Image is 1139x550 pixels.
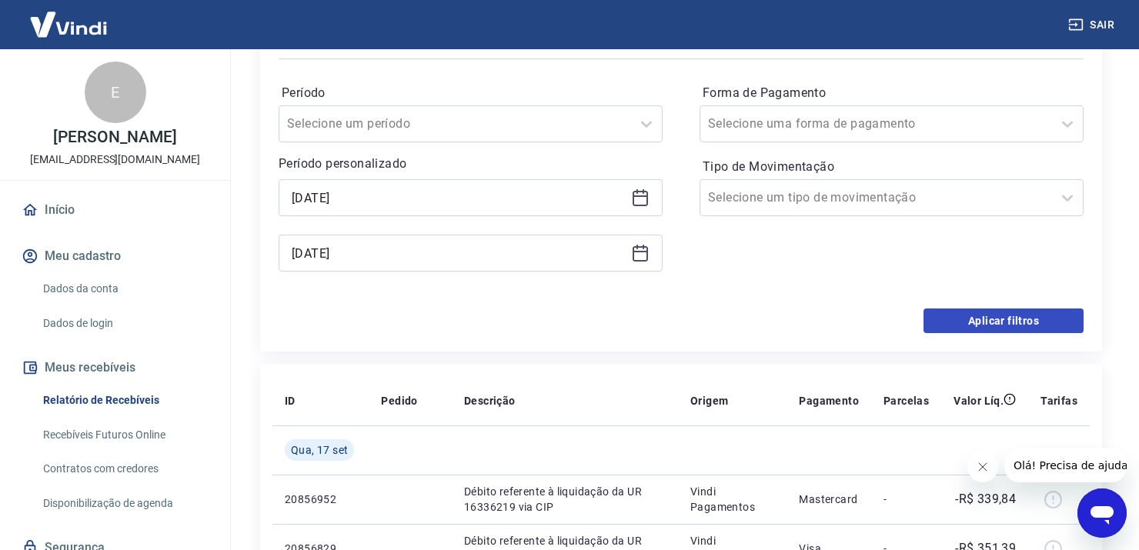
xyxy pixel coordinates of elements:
p: [EMAIL_ADDRESS][DOMAIN_NAME] [30,152,200,168]
p: Pedido [381,393,417,408]
a: Início [18,193,212,227]
button: Meus recebíveis [18,351,212,385]
label: Forma de Pagamento [703,84,1081,102]
p: -R$ 339,84 [955,490,1016,508]
a: Dados de login [37,308,212,339]
p: Origem [690,393,728,408]
div: E [85,62,146,123]
button: Sair [1065,11,1121,39]
iframe: Fechar mensagem [967,452,998,482]
p: Descrição [464,393,516,408]
p: Pagamento [799,393,859,408]
p: 20856952 [285,492,356,507]
label: Tipo de Movimentação [703,158,1081,176]
p: Valor Líq. [954,393,1004,408]
p: Parcelas [883,393,929,408]
span: Olá! Precisa de ajuda? [9,11,129,23]
p: Vindi Pagamentos [690,484,774,515]
p: Mastercard [799,492,859,507]
a: Disponibilização de agenda [37,488,212,519]
a: Relatório de Recebíveis [37,385,212,416]
a: Contratos com credores [37,453,212,485]
a: Recebíveis Futuros Online [37,419,212,451]
p: Tarifas [1040,393,1077,408]
iframe: Mensagem da empresa [1004,448,1127,482]
button: Meu cadastro [18,239,212,273]
iframe: Botão para abrir a janela de mensagens [1077,488,1127,538]
a: Dados da conta [37,273,212,305]
p: ID [285,393,296,408]
button: Aplicar filtros [924,308,1084,333]
input: Data inicial [292,186,625,209]
input: Data final [292,242,625,265]
p: Período personalizado [279,155,663,173]
p: - [883,492,929,507]
img: Vindi [18,1,119,48]
p: Débito referente à liquidação da UR 16336219 via CIP [464,484,666,515]
p: [PERSON_NAME] [53,129,176,145]
label: Período [282,84,660,102]
span: Qua, 17 set [291,442,348,458]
